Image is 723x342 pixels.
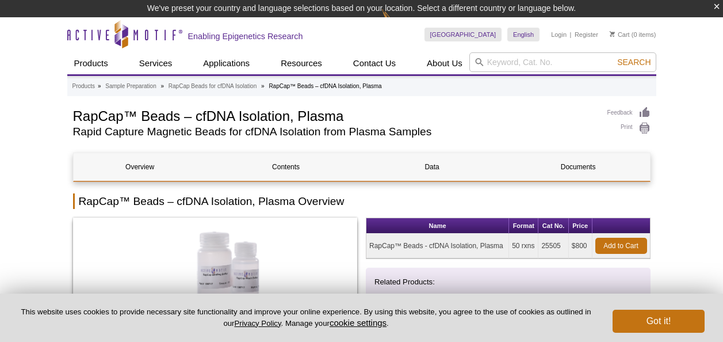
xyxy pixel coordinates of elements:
a: Feedback [607,107,651,119]
span: Search [617,58,651,67]
a: Overview [74,153,206,181]
a: Privacy Policy [234,319,281,328]
input: Keyword, Cat. No. [469,52,656,72]
h2: Enabling Epigenetics Research [188,31,303,41]
a: About Us [420,52,469,74]
a: Add to Cart [595,238,647,254]
a: Documents [512,153,645,181]
a: Data [366,153,499,181]
button: Search [614,57,654,67]
td: 25505 [538,234,568,259]
li: » [98,83,101,89]
a: Cart [610,31,630,39]
th: Price [569,218,592,234]
h1: RapCap™ Beads – cfDNA Isolation, Plasma [73,107,596,124]
a: Products [72,81,95,92]
th: Format [509,218,538,234]
li: RapCap™ Beads – cfDNA Isolation, Plasma [269,83,381,89]
a: Login [551,31,567,39]
a: Products [67,52,115,74]
button: cookie settings [330,318,387,328]
li: » [261,83,265,89]
li: : Rapid Capture Magnetic Beads for cfDNA Isolation from Saliva Samples [386,291,632,314]
a: [GEOGRAPHIC_DATA] [424,28,502,41]
p: Related Products: [374,276,642,288]
h2: Rapid Capture Magnetic Beads for cfDNA Isolation from Plasma Samples [73,127,596,137]
img: Change Here [382,9,412,36]
h2: RapCap™ Beads – cfDNA Isolation, Plasma Overview [73,193,651,209]
img: Your Cart [610,31,615,37]
a: Contents [220,153,353,181]
li: » [160,83,164,89]
a: RapCap Beads – cfDNA Isolation, Saliva [386,291,505,302]
a: Contact Us [346,52,403,74]
a: Print [607,122,651,135]
li: | [570,28,572,41]
li: (0 items) [610,28,656,41]
p: This website uses cookies to provide necessary site functionality and improve your online experie... [18,307,594,329]
td: RapCap™ Beads - cfDNA Isolation, Plasma [366,234,509,259]
button: Got it! [613,310,705,333]
a: Services [132,52,179,74]
td: 50 rxns [509,234,538,259]
th: Name [366,218,509,234]
a: Register [575,31,598,39]
a: English [507,28,540,41]
a: RapCap Beads for cfDNA Isolation [169,81,257,92]
a: Resources [274,52,329,74]
th: Cat No. [538,218,568,234]
td: $800 [569,234,592,259]
a: Sample Preparation [105,81,156,92]
a: Applications [196,52,257,74]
